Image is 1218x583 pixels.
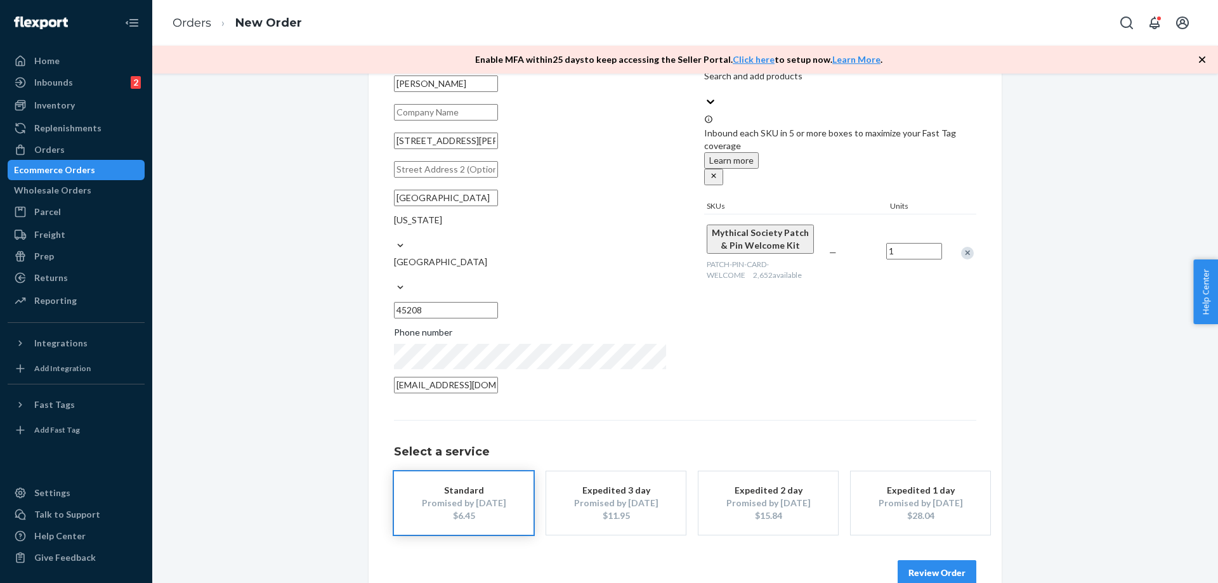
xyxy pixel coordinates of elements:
input: Street Address 2 (Optional) [394,161,498,178]
a: Prep [8,246,145,266]
input: [US_STATE] [394,226,395,239]
button: Mythical Society Patch & Pin Welcome Kit [707,225,814,254]
input: Company Name [394,104,498,121]
a: Settings [8,483,145,503]
div: Returns [34,272,68,284]
div: Orders [34,143,65,156]
span: PATCH-PIN-CARD-WELCOME [707,259,769,280]
a: Home [8,51,145,71]
div: Wholesale Orders [14,184,91,197]
div: $15.84 [717,509,819,522]
div: Talk to Support [34,508,100,521]
div: Reporting [34,294,77,307]
input: ZIP Code [394,302,498,318]
div: Promised by [DATE] [413,497,514,509]
div: Freight [34,228,65,241]
button: Learn more [704,152,759,169]
button: Help Center [1193,259,1218,324]
input: Quantity [886,243,942,259]
div: Parcel [34,206,61,218]
input: First & Last Name [394,75,498,92]
button: Open notifications [1142,10,1167,36]
a: Wholesale Orders [8,180,145,200]
div: $6.45 [413,509,514,522]
a: Orders [173,16,211,30]
div: Expedited 2 day [717,484,819,497]
div: Replenishments [34,122,101,134]
div: Standard [413,484,514,497]
button: StandardPromised by [DATE]$6.45 [394,471,534,535]
div: Prep [34,250,54,263]
div: 2 [131,76,141,89]
a: Talk to Support [8,504,145,525]
span: Phone number [394,326,452,344]
a: Freight [8,225,145,245]
a: Click here [733,54,775,65]
div: [US_STATE] [394,214,666,226]
div: Inbound each SKU in 5 or more boxes to maximize your Fast Tag coverage [704,114,976,185]
div: $28.04 [870,509,971,522]
button: Open Search Box [1114,10,1139,36]
a: Reporting [8,291,145,311]
img: Flexport logo [14,16,68,29]
a: Returns [8,268,145,288]
div: Expedited 1 day [870,484,971,497]
div: Settings [34,487,70,499]
a: Add Fast Tag [8,420,145,440]
a: Orders [8,140,145,160]
div: Home [34,55,60,67]
a: Replenishments [8,118,145,138]
span: 2,652 available [753,270,802,280]
input: City [394,190,498,206]
div: SKUs [704,200,887,214]
div: $11.95 [565,509,667,522]
button: close [704,169,723,185]
button: Close Navigation [119,10,145,36]
a: Parcel [8,202,145,222]
div: Add Fast Tag [34,424,80,435]
a: Add Integration [8,358,145,379]
div: Units [887,200,945,214]
p: Enable MFA within 25 days to keep accessing the Seller Portal. to setup now. . [475,53,882,66]
div: Fast Tags [34,398,75,411]
button: Expedited 3 dayPromised by [DATE]$11.95 [546,471,686,535]
h1: Select a service [394,446,976,459]
div: Give Feedback [34,551,96,564]
a: Inbounds2 [8,72,145,93]
a: Inventory [8,95,145,115]
div: [GEOGRAPHIC_DATA] [394,256,666,268]
div: Search and add products [704,70,976,82]
button: Give Feedback [8,547,145,568]
div: Promised by [DATE] [717,497,819,509]
div: Inbounds [34,76,73,89]
input: [GEOGRAPHIC_DATA] [394,268,395,281]
button: Integrations [8,333,145,353]
div: Inventory [34,99,75,112]
div: Add Integration [34,363,91,374]
a: New Order [235,16,302,30]
span: Mythical Society Patch & Pin Welcome Kit [712,227,809,251]
button: Expedited 2 dayPromised by [DATE]$15.84 [698,471,838,535]
a: Ecommerce Orders [8,160,145,180]
ol: breadcrumbs [162,4,312,42]
div: Help Center [34,530,86,542]
div: Integrations [34,337,88,350]
div: Promised by [DATE] [565,497,667,509]
span: — [829,247,837,258]
input: Email (Only Required for International) [394,377,498,393]
a: Help Center [8,526,145,546]
div: Promised by [DATE] [870,497,971,509]
div: Expedited 3 day [565,484,667,497]
button: Fast Tags [8,395,145,415]
a: Learn More [832,54,881,65]
button: Open account menu [1170,10,1195,36]
button: Expedited 1 dayPromised by [DATE]$28.04 [851,471,990,535]
div: Ecommerce Orders [14,164,95,176]
div: Remove Item [961,247,974,259]
input: Street Address [394,133,498,149]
